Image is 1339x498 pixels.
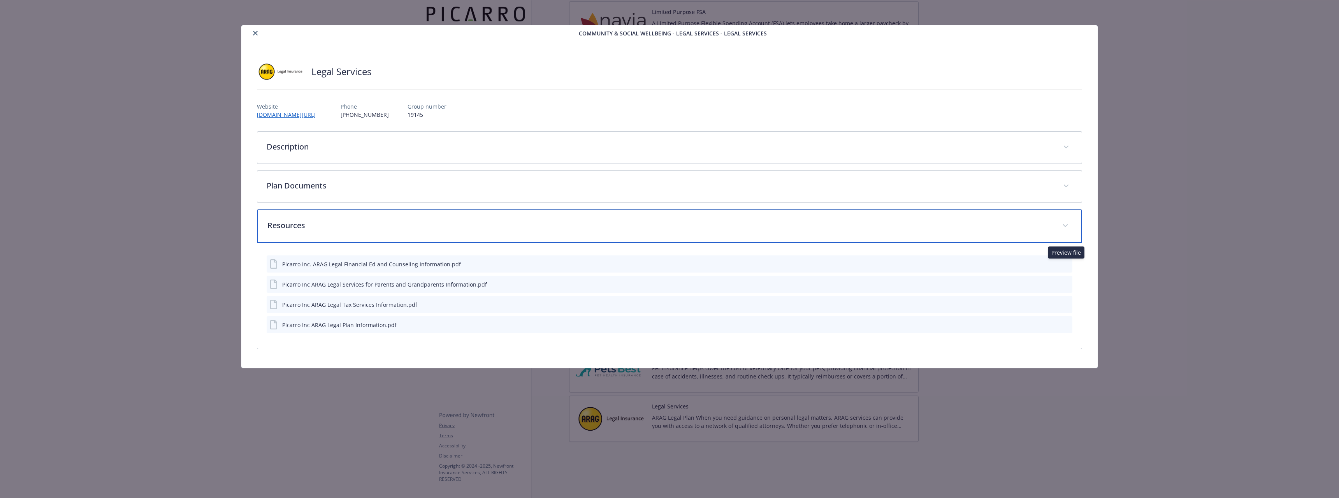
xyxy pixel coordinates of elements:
button: preview file [1062,280,1069,289]
span: Community & Social Wellbeing - Legal Services - Legal Services [579,29,767,37]
div: Preview file [1048,246,1084,259]
p: Website [257,102,322,111]
button: close [251,28,260,38]
div: Picarro Inc. ARAG Legal Financial Ed and Counseling Information.pdf [282,260,461,268]
h2: Legal Services [311,65,371,78]
div: Resources [257,209,1082,243]
div: Picarro Inc ARAG Legal Services for Parents and Grandparents Information.pdf [282,280,487,289]
div: details for plan Community & Social Wellbeing - Legal Services - Legal Services [134,25,1205,368]
p: Resources [267,220,1053,231]
p: Plan Documents [267,180,1054,192]
p: Group number [408,102,446,111]
div: Picarro Inc ARAG Legal Tax Services Information.pdf [282,301,417,309]
button: preview file [1062,321,1069,329]
button: download file [1050,301,1056,309]
button: download file [1050,280,1056,289]
p: Description [267,141,1054,153]
p: Phone [341,102,389,111]
div: Plan Documents [257,171,1082,202]
div: Picarro Inc ARAG Legal Plan Information.pdf [282,321,397,329]
button: preview file [1062,260,1069,268]
img: ARAG Insurance Company [257,60,304,83]
button: download file [1050,321,1056,329]
button: preview file [1062,301,1069,309]
div: Resources [257,243,1082,349]
button: download file [1050,260,1056,268]
div: Description [257,132,1082,164]
p: 19145 [408,111,446,119]
p: [PHONE_NUMBER] [341,111,389,119]
a: [DOMAIN_NAME][URL] [257,111,322,118]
